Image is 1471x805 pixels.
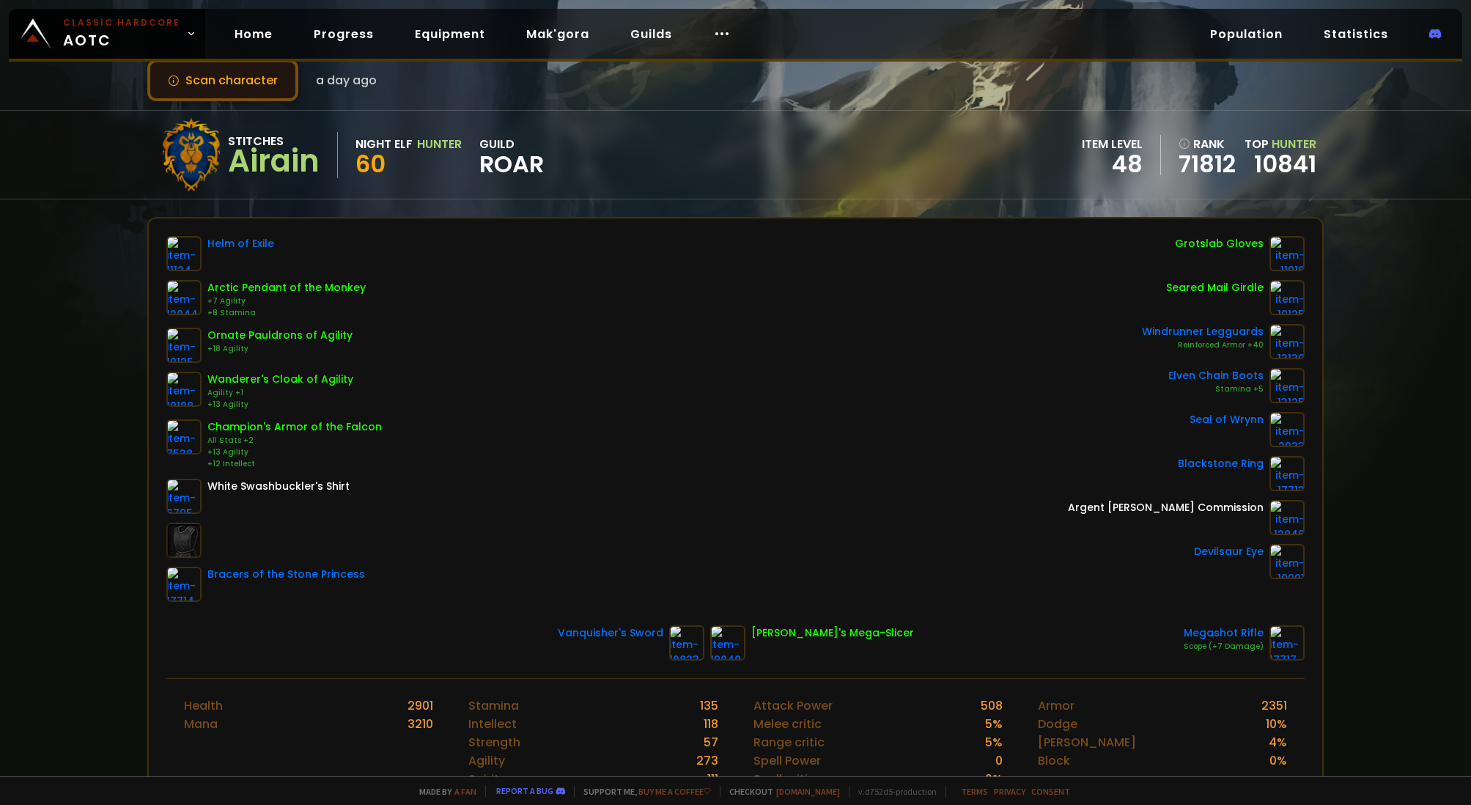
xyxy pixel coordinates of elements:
[985,733,1003,751] div: 5 %
[207,372,353,387] div: Wanderer's Cloak of Agility
[410,786,476,797] span: Made by
[479,153,544,175] span: ROAR
[1038,751,1070,770] div: Block
[1269,236,1305,271] img: item-11918
[720,786,840,797] span: Checkout
[1184,625,1264,641] div: Megashot Rifle
[669,625,704,661] img: item-10823
[9,9,205,59] a: Classic HardcoreAOTC
[985,770,1003,788] div: 6 %
[1184,641,1264,653] div: Scope (+7 Damage)
[1178,456,1264,471] div: Blackstone Ring
[166,567,202,602] img: item-17714
[1194,544,1264,559] div: Devilsaur Eye
[207,280,366,295] div: Arctic Pendant of the Monkey
[1269,368,1305,403] img: item-13125
[468,733,520,751] div: Strength
[1031,786,1070,797] a: Consent
[1038,733,1136,751] div: [PERSON_NAME]
[753,715,822,733] div: Melee critic
[207,458,382,470] div: +12 Intellect
[184,715,218,733] div: Mana
[1175,236,1264,251] div: Grotslab Gloves
[207,446,382,458] div: +13 Agility
[961,786,988,797] a: Terms
[753,770,815,788] div: Spell critic
[638,786,711,797] a: Buy me a coffee
[707,770,718,788] div: 111
[1269,733,1287,751] div: 4 %
[751,625,914,641] div: [PERSON_NAME]'s Mega-Slicer
[207,435,382,446] div: All Stats +2
[558,625,663,641] div: Vanquisher's Sword
[1142,339,1264,351] div: Reinforced Armor +40
[408,696,433,715] div: 2901
[166,236,202,271] img: item-11124
[1179,135,1236,153] div: rank
[468,751,505,770] div: Agility
[1198,19,1294,49] a: Population
[417,135,462,153] div: Hunter
[166,419,202,455] img: item-7538
[479,135,544,175] div: guild
[776,786,840,797] a: [DOMAIN_NAME]
[302,19,386,49] a: Progress
[207,567,365,582] div: Bracers of the Stone Princess
[207,387,353,399] div: Agility +1
[408,715,433,733] div: 3210
[166,328,202,363] img: item-10125
[1168,368,1264,383] div: Elven Chain Boots
[1166,280,1264,295] div: Seared Mail Girdle
[753,696,833,715] div: Attack Power
[468,696,519,715] div: Stamina
[166,280,202,315] img: item-12044
[1245,135,1316,153] div: Top
[995,751,1003,770] div: 0
[1269,500,1305,535] img: item-12846
[228,150,320,172] div: Airain
[1269,280,1305,315] img: item-19125
[207,479,350,494] div: White Swashbuckler's Shirt
[700,696,718,715] div: 135
[207,328,353,343] div: Ornate Pauldrons of Agility
[704,733,718,751] div: 57
[1038,715,1077,733] div: Dodge
[985,715,1003,733] div: 5 %
[184,696,223,715] div: Health
[1190,412,1264,427] div: Seal of Wrynn
[454,786,476,797] a: a fan
[1142,324,1264,339] div: Windrunner Legguards
[1179,153,1236,175] a: 71812
[207,295,366,307] div: +7 Agility
[1272,136,1316,152] span: Hunter
[704,715,718,733] div: 118
[1266,715,1287,733] div: 10 %
[223,19,284,49] a: Home
[63,16,180,51] span: AOTC
[468,715,517,733] div: Intellect
[1269,456,1305,491] img: item-17713
[849,786,937,797] span: v. d752d5 - production
[468,770,499,788] div: Spirit
[1269,544,1305,579] img: item-19991
[1269,412,1305,447] img: item-2933
[981,696,1003,715] div: 508
[1261,696,1287,715] div: 2351
[1168,383,1264,395] div: Stamina +5
[1312,19,1400,49] a: Statistics
[355,147,386,180] span: 60
[753,733,825,751] div: Range critic
[403,19,497,49] a: Equipment
[355,135,413,153] div: Night Elf
[1254,147,1316,180] a: 10841
[1269,324,1305,359] img: item-13130
[63,16,180,29] small: Classic Hardcore
[1269,625,1305,661] img: item-17717
[696,751,718,770] div: 273
[207,399,353,411] div: +13 Agility
[147,59,298,101] button: Scan character
[207,343,353,355] div: +18 Agility
[619,19,684,49] a: Guilds
[1082,135,1143,153] div: item level
[515,19,601,49] a: Mak'gora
